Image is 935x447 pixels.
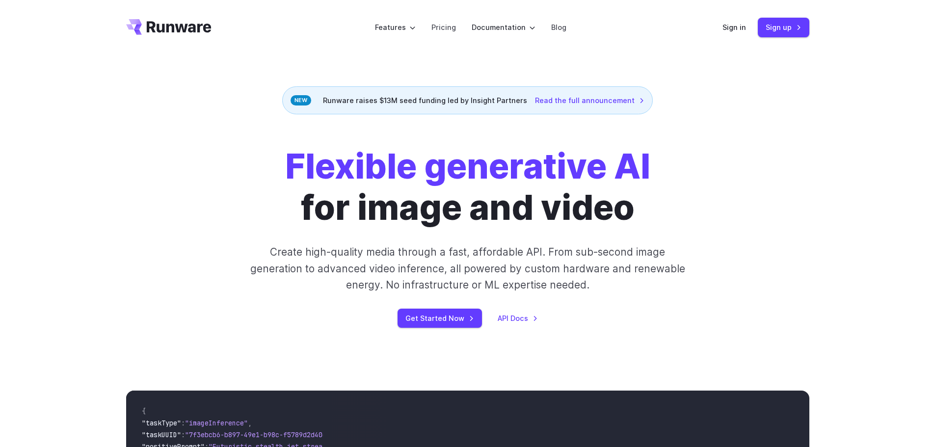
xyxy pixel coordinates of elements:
a: Pricing [431,22,456,33]
div: Runware raises $13M seed funding led by Insight Partners [282,86,653,114]
a: Get Started Now [398,309,482,328]
a: Go to / [126,19,212,35]
a: Read the full announcement [535,95,644,106]
label: Documentation [472,22,535,33]
span: "taskType" [142,419,181,427]
strong: Flexible generative AI [285,145,650,187]
span: : [181,419,185,427]
span: "7f3ebcb6-b897-49e1-b98c-f5789d2d40d7" [185,430,334,439]
label: Features [375,22,416,33]
a: API Docs [498,313,538,324]
a: Sign up [758,18,809,37]
a: Blog [551,22,566,33]
h1: for image and video [285,146,650,228]
span: "taskUUID" [142,430,181,439]
span: , [248,419,252,427]
span: "imageInference" [185,419,248,427]
span: { [142,407,146,416]
span: : [181,430,185,439]
p: Create high-quality media through a fast, affordable API. From sub-second image generation to adv... [249,244,686,293]
a: Sign in [722,22,746,33]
